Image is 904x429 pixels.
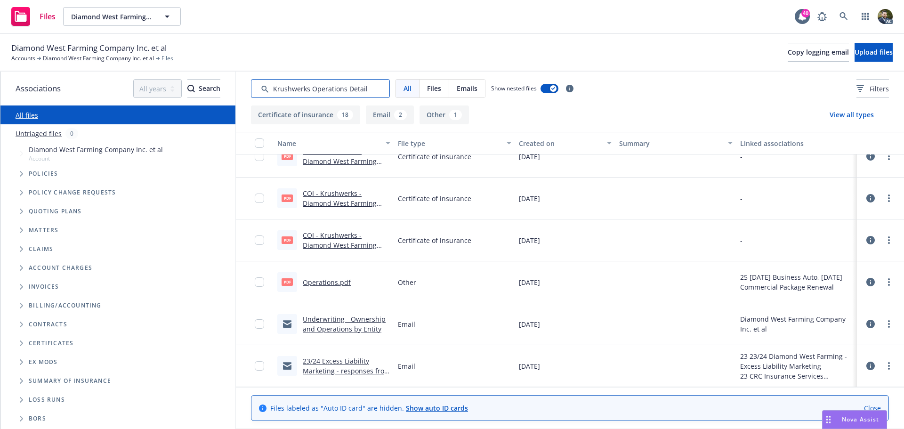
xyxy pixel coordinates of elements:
a: more [883,360,895,372]
a: Accounts [11,54,35,63]
span: Certificates [29,340,73,346]
button: Diamond West Farming Company Inc. et al [63,7,181,26]
span: pdf [282,194,293,202]
div: Folder Tree Example [0,296,235,428]
span: Email [398,319,415,329]
div: Created on [519,138,602,148]
span: [DATE] [519,361,540,371]
a: more [883,276,895,288]
img: photo [878,9,893,24]
span: Diamond West Farming Company Inc. et al [71,12,153,22]
span: pdf [282,278,293,285]
button: Name [274,132,394,154]
div: 40 [801,9,810,17]
span: Account [29,154,163,162]
a: Report a Bug [813,7,831,26]
span: Nova Assist [842,415,879,423]
div: 0 [65,128,78,139]
button: Certificate of insurance [251,105,360,124]
svg: Search [187,85,195,92]
div: Summary [619,138,722,148]
span: Associations [16,82,61,95]
input: Toggle Row Selected [255,277,264,287]
input: Toggle Row Selected [255,319,264,329]
div: Name [277,138,380,148]
span: Summary of insurance [29,378,111,384]
a: Diamond West Farming Company Inc. et al [43,54,154,63]
span: [DATE] [519,152,540,162]
button: Summary [615,132,736,154]
input: Select all [255,138,264,148]
a: Show auto ID cards [406,404,468,413]
a: more [883,318,895,330]
input: Toggle Row Selected [255,361,264,371]
span: BORs [29,416,46,421]
span: Matters [29,227,58,233]
div: - [740,235,743,245]
a: more [883,193,895,204]
span: Billing/Accounting [29,303,102,308]
span: Filters [870,84,889,94]
button: Filters [856,79,889,98]
span: Certificate of insurance [398,194,471,203]
div: Tree Example [0,143,235,296]
div: 1 [449,110,462,120]
a: more [883,151,895,162]
span: Ex Mods [29,359,57,365]
button: Copy logging email [788,43,849,62]
a: COI - Krushwerks - Diamond West Farming Company Inc. et al - fillable.pdf [303,231,377,269]
span: pdf [282,153,293,160]
span: pdf [282,236,293,243]
a: All files [16,111,38,120]
span: Policies [29,171,58,177]
div: 2 [394,110,407,120]
span: All [404,83,412,93]
button: Upload files [855,43,893,62]
a: Operations.pdf [303,278,351,287]
div: Search [187,80,220,97]
span: Invoices [29,284,59,290]
a: COI - Krushwerks - Diamond West Farming Company Inc. et al - fillable.pdf [303,189,377,227]
span: Other [398,277,416,287]
span: Filters [856,84,889,94]
span: Policy change requests [29,190,116,195]
div: - [740,152,743,162]
span: Diamond West Farming Company Inc. et al [29,145,163,154]
div: 18 [337,110,353,120]
span: Upload files [855,48,893,57]
button: Email [366,105,414,124]
a: Untriaged files [16,129,62,138]
span: Copy logging email [788,48,849,57]
input: Search by keyword... [251,79,390,98]
button: SearchSearch [187,79,220,98]
a: Close [864,403,881,413]
span: Loss Runs [29,397,65,403]
span: [DATE] [519,235,540,245]
span: Files [427,83,441,93]
a: 23/24 Excess Liability Marketing - responses from insured, still pending sales and LRO details [303,356,390,395]
span: Files [161,54,173,63]
span: Diamond West Farming Company Inc. et al [11,42,167,54]
div: File type [398,138,500,148]
a: Switch app [856,7,875,26]
input: Toggle Row Selected [255,194,264,203]
a: Files [8,3,59,30]
span: Files [40,13,56,20]
button: Nova Assist [822,410,887,429]
span: Contracts [29,322,67,327]
button: File type [394,132,515,154]
button: Other [420,105,469,124]
div: 25 [DATE] Business Auto, [DATE] Commercial Package Renewal [740,272,853,292]
input: Toggle Row Selected [255,235,264,245]
span: Show nested files [491,84,537,92]
div: - [740,194,743,203]
div: Diamond West Farming Company Inc. et al [740,314,853,334]
span: [DATE] [519,194,540,203]
a: more [883,235,895,246]
button: View all types [815,105,889,124]
span: Files labeled as "Auto ID card" are hidden. [270,403,468,413]
a: Underwriting - Ownership and Operations by Entity [303,315,386,333]
a: Search [834,7,853,26]
span: Certificate of insurance [398,152,471,162]
button: Created on [515,132,616,154]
